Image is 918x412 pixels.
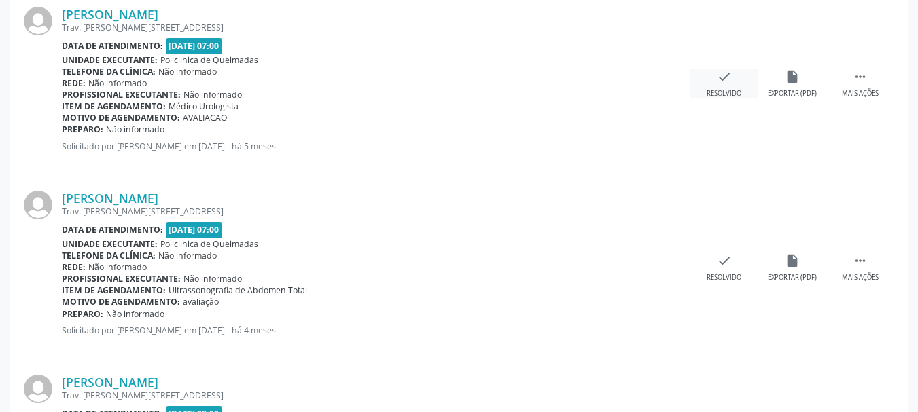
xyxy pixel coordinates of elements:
b: Preparo: [62,124,103,135]
div: Trav. [PERSON_NAME][STREET_ADDRESS] [62,390,690,401]
i: insert_drive_file [785,253,800,268]
i:  [853,253,868,268]
img: img [24,375,52,403]
img: img [24,7,52,35]
div: Resolvido [707,273,741,282]
div: Trav. [PERSON_NAME][STREET_ADDRESS] [62,206,690,217]
div: Mais ações [842,89,879,98]
span: [DATE] 07:00 [166,38,223,54]
span: Não informado [88,261,147,273]
a: [PERSON_NAME] [62,375,158,390]
b: Motivo de agendamento: [62,296,180,307]
span: Não informado [158,250,217,261]
span: [DATE] 07:00 [166,222,223,238]
span: Policlinica de Queimadas [160,238,258,250]
p: Solicitado por [PERSON_NAME] em [DATE] - há 5 meses [62,141,690,152]
b: Unidade executante: [62,54,158,66]
img: img [24,191,52,219]
a: [PERSON_NAME] [62,191,158,206]
b: Telefone da clínica: [62,250,156,261]
i:  [853,69,868,84]
span: Não informado [88,77,147,89]
b: Preparo: [62,308,103,320]
b: Rede: [62,261,86,273]
span: AVALIACAO [183,112,228,124]
span: Não informado [183,273,242,284]
b: Item de agendamento: [62,100,166,112]
b: Data de atendimento: [62,224,163,236]
p: Solicitado por [PERSON_NAME] em [DATE] - há 4 meses [62,324,690,336]
span: Não informado [106,124,164,135]
span: Não informado [158,66,217,77]
span: avaliação [183,296,219,307]
b: Profissional executante: [62,89,181,100]
i: insert_drive_file [785,69,800,84]
b: Item de agendamento: [62,284,166,296]
div: Trav. [PERSON_NAME][STREET_ADDRESS] [62,22,690,33]
div: Exportar (PDF) [768,273,817,282]
b: Rede: [62,77,86,89]
i: check [717,253,732,268]
div: Mais ações [842,273,879,282]
b: Data de atendimento: [62,40,163,52]
b: Motivo de agendamento: [62,112,180,124]
span: Médico Urologista [169,100,239,112]
b: Telefone da clínica: [62,66,156,77]
span: Não informado [183,89,242,100]
a: [PERSON_NAME] [62,7,158,22]
i: check [717,69,732,84]
div: Resolvido [707,89,741,98]
b: Unidade executante: [62,238,158,250]
span: Não informado [106,308,164,320]
span: Ultrassonografia de Abdomen Total [169,284,307,296]
span: Policlinica de Queimadas [160,54,258,66]
b: Profissional executante: [62,273,181,284]
div: Exportar (PDF) [768,89,817,98]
